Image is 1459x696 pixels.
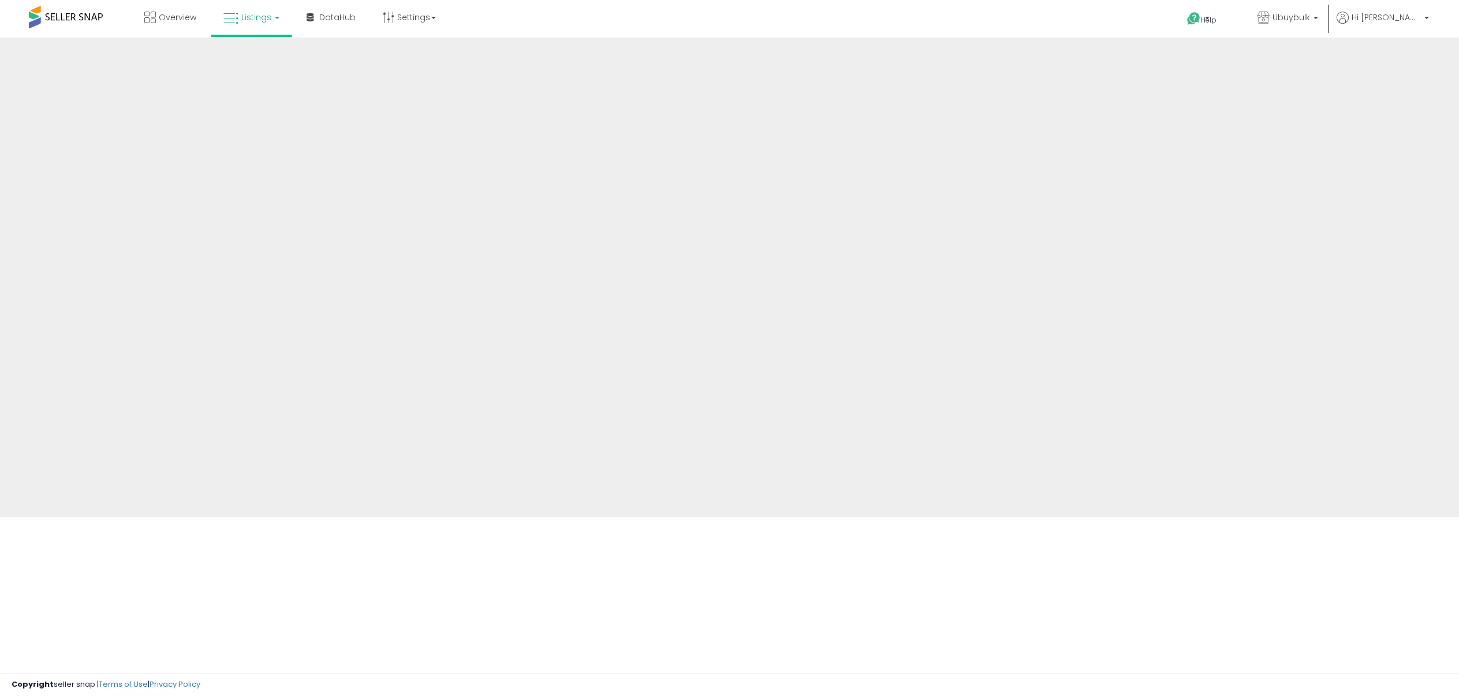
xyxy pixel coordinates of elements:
span: Listings [241,12,271,23]
span: Help [1201,15,1217,25]
span: Hi [PERSON_NAME] [1352,12,1421,23]
span: Overview [159,12,196,23]
span: DataHub [319,12,356,23]
span: Ubuybulk [1273,12,1310,23]
a: Help [1178,3,1239,38]
i: Get Help [1186,12,1201,26]
a: Hi [PERSON_NAME] [1337,12,1429,38]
